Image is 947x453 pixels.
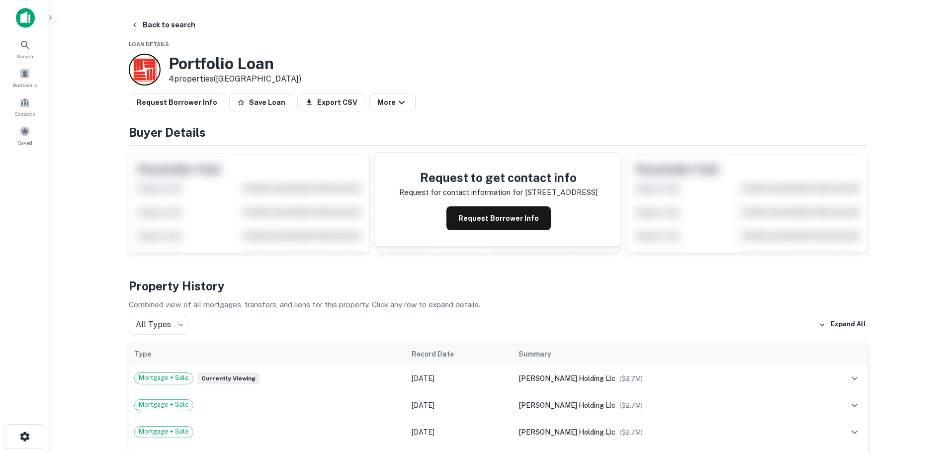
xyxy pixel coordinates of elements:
[169,73,301,85] p: 4 properties ([GEOGRAPHIC_DATA])
[518,401,615,409] span: [PERSON_NAME] holding llc
[129,343,407,365] th: Type
[407,343,514,365] th: Record Date
[13,81,37,89] span: Borrowers
[3,122,47,149] a: Saved
[846,370,863,387] button: expand row
[3,35,47,62] a: Search
[514,343,812,365] th: Summary
[127,16,199,34] button: Back to search
[518,374,615,382] span: [PERSON_NAME] holding llc
[619,429,643,436] span: ($ 2.7M )
[297,93,365,111] button: Export CSV
[129,93,225,111] button: Request Borrower Info
[407,365,514,392] td: [DATE]
[369,93,416,111] button: More
[3,64,47,91] a: Borrowers
[399,186,523,198] p: Request for contact information for
[197,372,259,384] span: Currently viewing
[407,392,514,419] td: [DATE]
[129,299,868,311] p: Combined view of all mortgages, transfers, and liens for this property. Click any row to expand d...
[129,277,868,295] h4: Property History
[407,419,514,446] td: [DATE]
[135,400,193,410] span: Mortgage + Sale
[619,402,643,409] span: ($ 2.7M )
[129,41,169,47] span: Loan Details
[135,373,193,383] span: Mortgage + Sale
[18,139,32,147] span: Saved
[525,186,598,198] p: [STREET_ADDRESS]
[16,8,35,28] img: capitalize-icon.png
[135,427,193,437] span: Mortgage + Sale
[17,52,33,60] span: Search
[518,428,615,436] span: [PERSON_NAME] holding llc
[3,93,47,120] a: Contacts
[15,110,35,118] span: Contacts
[229,93,293,111] button: Save Loan
[129,123,868,141] h4: Buyer Details
[897,373,947,421] iframe: Chat Widget
[816,317,868,332] button: Expand All
[846,424,863,441] button: expand row
[129,315,188,335] div: All Types
[619,375,643,382] span: ($ 2.7M )
[446,206,551,230] button: Request Borrower Info
[846,397,863,414] button: expand row
[399,169,598,186] h4: Request to get contact info
[169,54,301,73] h3: Portfolio Loan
